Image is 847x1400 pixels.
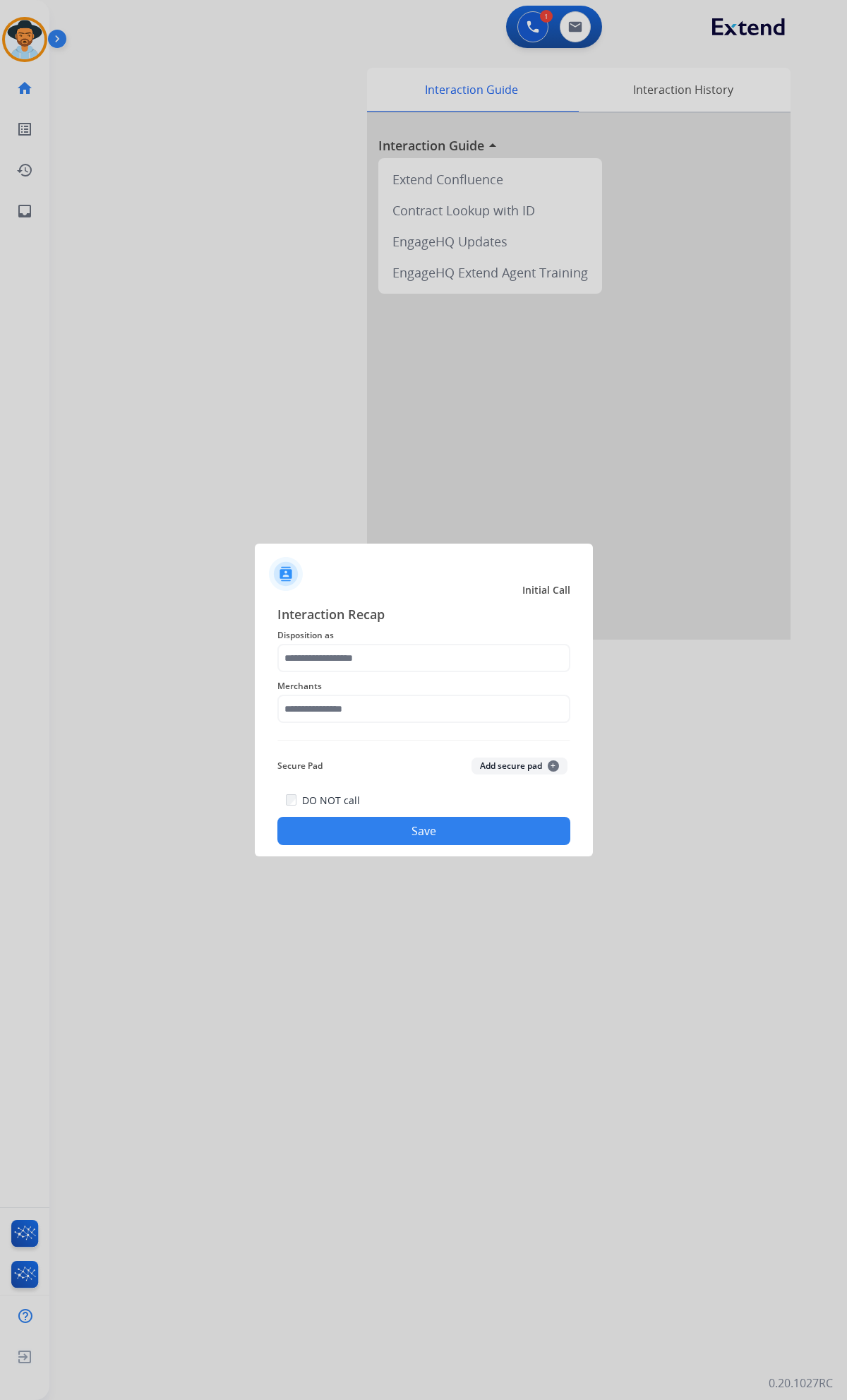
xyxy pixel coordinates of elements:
span: Merchants [277,678,570,695]
button: Save [277,817,570,845]
span: Interaction Recap [277,604,570,627]
span: Disposition as [277,627,570,644]
span: + [548,760,559,772]
span: Secure Pad [277,758,323,774]
img: contactIcon [269,557,303,591]
button: Add secure pad+ [471,758,567,774]
span: Initial Call [522,583,570,597]
label: DO NOT call [302,794,360,808]
p: 0.20.1027RC [769,1375,833,1392]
